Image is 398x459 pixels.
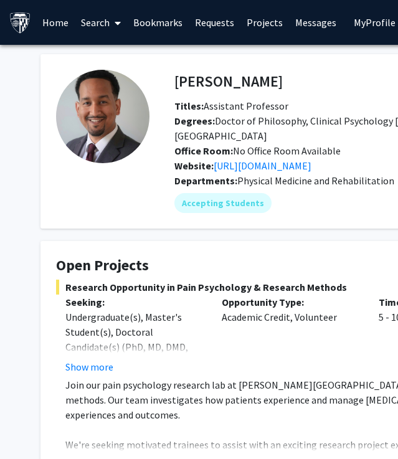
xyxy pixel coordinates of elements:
mat-chip: Accepting Students [174,193,272,213]
h4: [PERSON_NAME] [174,70,283,93]
b: Website: [174,159,214,172]
span: No Office Room Available [174,144,341,157]
a: Bookmarks [127,1,189,44]
b: Degrees: [174,115,215,127]
b: Departments: [174,174,237,187]
b: Titles: [174,100,204,112]
span: Assistant Professor [174,100,288,112]
a: Search [75,1,127,44]
a: Opens in a new tab [214,159,311,172]
img: Johns Hopkins University Logo [9,12,31,34]
a: Messages [289,1,343,44]
a: Projects [240,1,289,44]
b: Office Room: [174,144,233,157]
span: My Profile [354,16,396,29]
a: Home [36,1,75,44]
button: Show more [65,359,113,374]
p: Seeking: [65,295,203,310]
a: Requests [189,1,240,44]
div: Academic Credit, Volunteer [212,295,369,374]
p: Opportunity Type: [222,295,359,310]
span: Physical Medicine and Rehabilitation [237,174,394,187]
img: Profile Picture [56,70,149,163]
div: Undergraduate(s), Master's Student(s), Doctoral Candidate(s) (PhD, MD, DMD, PharmD, etc.), Postdo... [65,310,203,414]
